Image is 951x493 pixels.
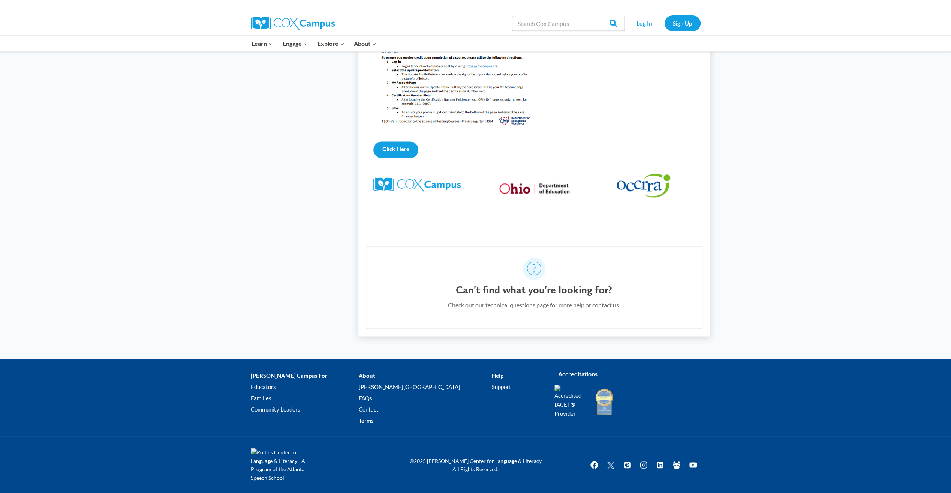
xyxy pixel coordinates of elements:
a: Support [492,381,543,392]
a: Instagram [636,457,651,472]
a: Linkedin [653,457,668,472]
input: Search Cox Campus [512,16,625,31]
p: Check out our technical questions page for more help or contact us. [448,300,620,310]
a: Twitter [603,457,618,472]
img: Accredited IACET® Provider [554,385,586,418]
a: [PERSON_NAME][GEOGRAPHIC_DATA] [359,381,492,392]
a: Facebook Group [669,457,684,472]
a: Click Here [373,141,418,158]
a: Pinterest [620,457,635,472]
nav: Primary Navigation [247,36,381,51]
img: IDA Accredited [595,388,614,415]
a: Log In [628,15,661,31]
a: Sign Up [665,15,701,31]
h4: Can't find what you're looking for? [456,284,612,296]
button: Child menu of About [349,36,381,51]
a: Educators [251,381,359,392]
img: Cox Campus [251,17,335,30]
a: Terms [359,415,492,426]
strong: Accreditations [558,370,598,377]
button: Child menu of Learn [247,36,278,51]
button: Child menu of Explore [313,36,349,51]
img: Rollins Center for Language & Literacy - A Program of the Atlanta Speech School [251,448,318,482]
a: FAQs [359,392,492,404]
p: ©2025 [PERSON_NAME] Center for Language & Literacy All Rights Reserved. [404,457,547,473]
a: YouTube [686,457,701,472]
a: Families [251,392,359,404]
img: Twitter X icon white [606,461,615,469]
a: Facebook [587,457,602,472]
nav: Secondary Navigation [628,15,701,31]
a: Community Leaders [251,404,359,415]
a: Contact [359,404,492,415]
button: Child menu of Engage [278,36,313,51]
